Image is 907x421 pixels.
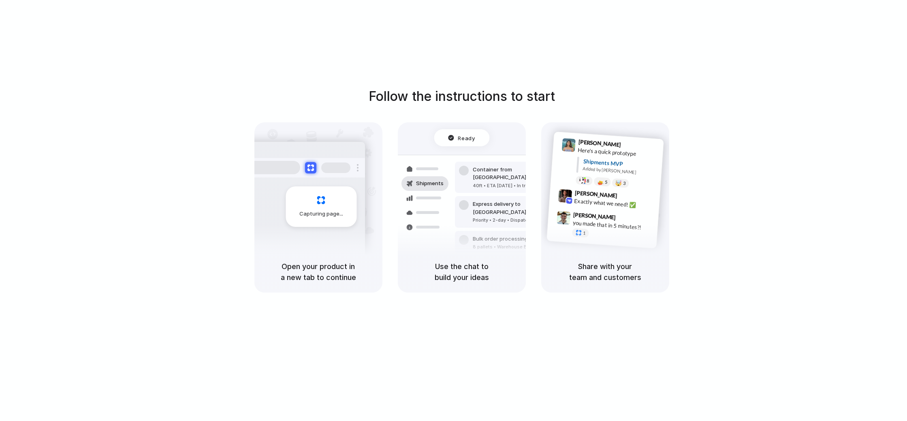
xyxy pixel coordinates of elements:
[369,87,555,106] h1: Follow the instructions to start
[264,261,373,283] h5: Open your product in a new tab to continue
[473,244,548,250] div: 8 pallets • Warehouse B • Packed
[416,180,444,188] span: Shipments
[458,134,475,142] span: Ready
[299,210,344,218] span: Capturing page
[615,180,622,186] div: 🤯
[574,188,617,200] span: [PERSON_NAME]
[574,197,655,210] div: Exactly what we need! ✅
[623,141,640,151] span: 9:41 AM
[573,210,616,222] span: [PERSON_NAME]
[551,261,659,283] h5: Share with your team and customers
[473,235,548,243] div: Bulk order processing
[604,180,607,184] span: 5
[577,145,658,159] div: Here's a quick prototype
[583,231,585,235] span: 1
[473,182,560,189] div: 40ft • ETA [DATE] • In transit
[619,192,636,202] span: 9:42 AM
[473,166,560,182] div: Container from [GEOGRAPHIC_DATA]
[408,261,516,283] h5: Use the chat to build your ideas
[618,214,635,224] span: 9:47 AM
[473,217,560,224] div: Priority • 2-day • Dispatched
[586,178,589,183] span: 8
[583,165,657,177] div: Added by [PERSON_NAME]
[473,200,560,216] div: Express delivery to [GEOGRAPHIC_DATA]
[572,218,653,232] div: you made that in 5 minutes?!
[583,157,658,170] div: Shipments MVP
[578,137,621,149] span: [PERSON_NAME]
[623,181,625,185] span: 3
